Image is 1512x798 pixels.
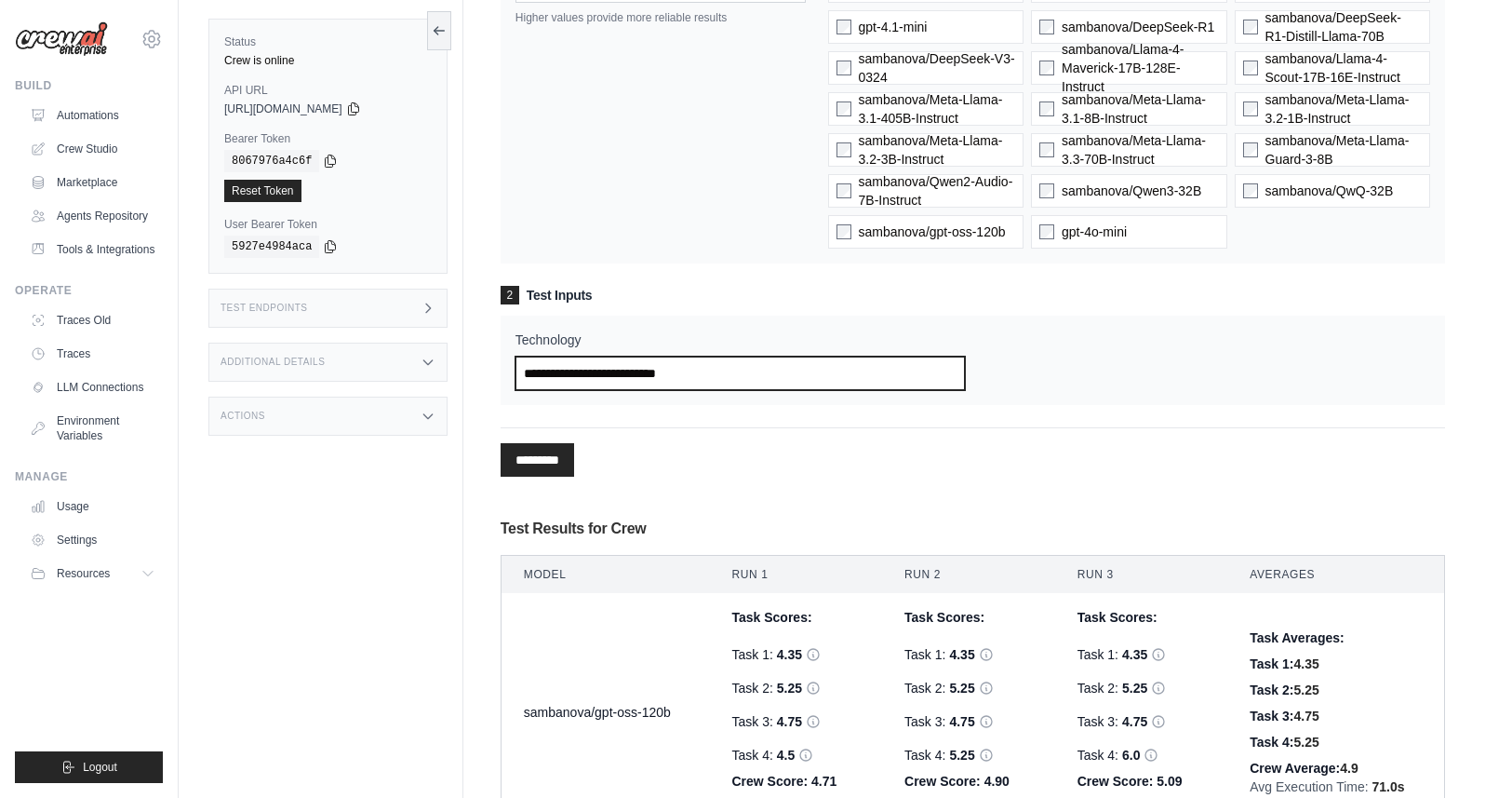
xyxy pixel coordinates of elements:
[1227,556,1444,594] th: Averages
[501,286,519,304] span: 2
[904,746,1033,764] div: Task 4:
[22,372,163,402] a: LLM Connections
[1250,681,1422,699] div: Task 2:
[224,131,432,146] label: Bearer Token
[224,217,432,232] label: User Bearer Token
[22,492,163,521] a: Usage
[224,150,319,172] code: 8067976a4c6f
[949,679,974,697] span: 5.25
[811,774,836,789] span: 4.71
[22,406,163,451] a: Environment Variables
[777,712,802,731] span: 4.75
[1039,61,1054,75] input: sambanova/Llama-4-Maverick-17B-128E-Instruct
[836,20,851,34] input: gpt-4.1-mini
[731,746,860,764] div: Task 4:
[859,90,1015,128] span: sambanova/Meta-Llama-3.1-405B-Instruct
[1062,223,1127,241] span: gpt-4o-mini
[1293,656,1318,671] span: 4.35
[1243,20,1258,34] input: sambanova/DeepSeek-R1-Distill-Llama-70B
[1250,759,1422,778] div: Crew Average:
[1250,655,1422,673] div: Task 1:
[15,751,163,783] button: Logout
[1265,8,1422,46] span: sambanova/DeepSeek-R1-Distill-Llama-70B
[949,645,974,664] span: 4.35
[224,236,319,258] code: 5927e4984aca
[1293,683,1318,697] span: 5.25
[1062,182,1201,200] span: sambanova/Qwen3-32B
[1062,18,1214,36] span: sambanova/DeepSeek-R1
[1243,183,1258,198] input: sambanova/QwQ-32B
[1372,779,1405,794] span: 71.0s
[515,331,966,349] label: Technology
[731,645,860,664] div: Task 1:
[1039,20,1054,34] input: sambanova/DeepSeek-R1
[1122,746,1140,764] span: 6.0
[1250,779,1368,794] span: Avg Execution Time:
[949,712,974,731] span: 4.75
[15,469,163,484] div: Manage
[224,53,432,68] div: Crew is online
[859,131,1015,169] span: sambanova/Meta-Llama-3.2-3B-Instruct
[1250,630,1344,645] span: Task Averages:
[1077,645,1206,664] div: Task 1:
[904,712,1033,731] div: Task 3:
[731,610,811,625] span: Task Scores:
[859,223,1006,241] span: sambanova/gpt-oss-120b
[501,518,1445,540] h3: Test Results for Crew
[1265,182,1394,200] span: sambanova/QwQ-32B
[1243,61,1258,75] input: sambanova/Llama-4-Scout-17B-16E-Instruct
[1062,40,1218,96] span: sambanova/Llama-4-Maverick-17B-128E-Instruct
[22,134,163,164] a: Crew Studio
[1419,709,1512,798] iframe: Chat Widget
[224,180,301,202] a: Reset Token
[1062,131,1218,169] span: sambanova/Meta-Llama-3.3-70B-Instruct
[1293,735,1318,750] span: 5.25
[15,283,163,298] div: Operate
[1122,679,1147,697] span: 5.25
[1250,733,1422,751] div: Task 4:
[501,286,1445,304] h3: Test Inputs
[83,760,117,775] span: Logout
[22,305,163,335] a: Traces Old
[1062,90,1218,128] span: sambanova/Meta-Llama-3.1-8B-Instruct
[1039,142,1054,157] input: sambanova/Meta-Llama-3.3-70B-Instruct
[777,645,802,664] span: 4.35
[1340,761,1358,776] span: 4.9
[836,224,851,239] input: sambanova/gpt-oss-120b
[882,556,1055,594] th: Run 2
[836,61,851,75] input: sambanova/DeepSeek-V3-0324
[859,18,928,36] span: gpt-4.1-mini
[1250,707,1422,725] div: Task 3:
[22,201,163,231] a: Agents Repository
[221,303,308,314] h3: Test Endpoints
[949,746,974,764] span: 5.25
[777,679,802,697] span: 5.25
[15,78,163,93] div: Build
[1157,774,1182,789] span: 5.09
[859,172,1015,210] span: sambanova/Qwen2-Audio-7B-Instruct
[1077,679,1206,697] div: Task 2:
[224,34,432,49] label: Status
[22,101,163,130] a: Automations
[836,183,851,198] input: sambanova/Qwen2-Audio-7B-Instruct
[22,559,163,588] button: Resources
[1265,90,1422,128] span: sambanova/Meta-Llama-3.2-1B-Instruct
[777,746,795,764] span: 4.5
[1039,183,1054,198] input: sambanova/Qwen3-32B
[57,566,110,581] span: Resources
[15,21,108,57] img: Logo
[1077,610,1157,625] span: Task Scores:
[859,49,1015,87] span: sambanova/DeepSeek-V3-0324
[501,556,709,594] th: Model
[224,101,342,116] span: [URL][DOMAIN_NAME]
[1265,49,1422,87] span: sambanova/Llama-4-Scout-17B-16E-Instruct
[221,357,325,368] h3: Additional Details
[836,101,851,116] input: sambanova/Meta-Llama-3.1-405B-Instruct
[904,774,981,789] span: Crew Score:
[731,774,808,789] span: Crew Score:
[904,679,1033,697] div: Task 2:
[984,774,1010,789] span: 4.90
[1039,224,1054,239] input: gpt-4o-mini
[22,235,163,264] a: Tools & Integrations
[22,168,163,197] a: Marketplace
